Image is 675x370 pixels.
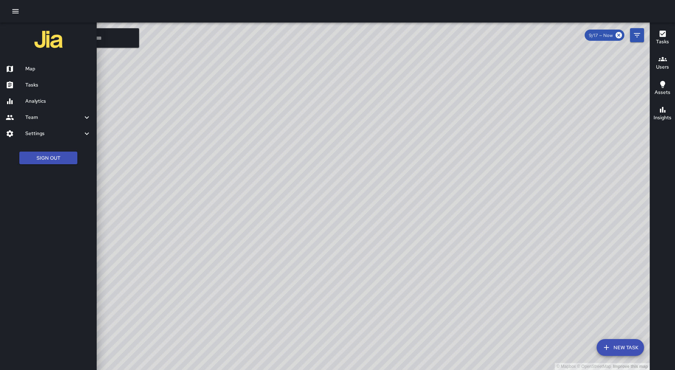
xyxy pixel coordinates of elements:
button: New Task [597,339,644,356]
button: Sign Out [19,152,77,165]
h6: Analytics [25,97,91,105]
h6: Settings [25,130,83,138]
img: jia-logo [34,25,63,53]
h6: Map [25,65,91,73]
h6: Team [25,114,83,121]
h6: Tasks [656,38,669,46]
h6: Users [656,63,669,71]
h6: Insights [654,114,671,122]
h6: Assets [655,89,670,96]
h6: Tasks [25,81,91,89]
